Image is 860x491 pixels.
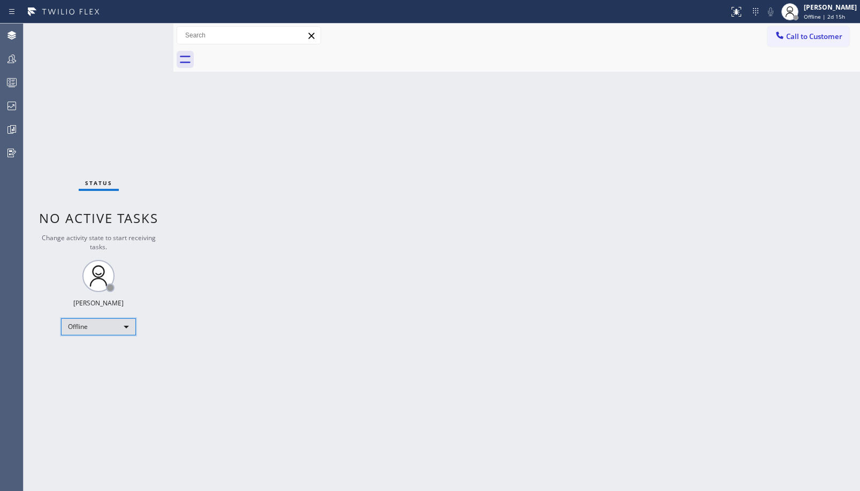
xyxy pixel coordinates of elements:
div: Offline [61,318,136,335]
div: [PERSON_NAME] [804,3,857,12]
button: Mute [763,4,778,19]
span: Offline | 2d 15h [804,13,845,20]
span: Call to Customer [786,32,842,41]
span: No active tasks [39,209,158,227]
input: Search [177,27,321,44]
div: [PERSON_NAME] [73,298,124,308]
span: Status [85,179,112,187]
span: Change activity state to start receiving tasks. [42,233,156,251]
button: Call to Customer [767,26,849,47]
